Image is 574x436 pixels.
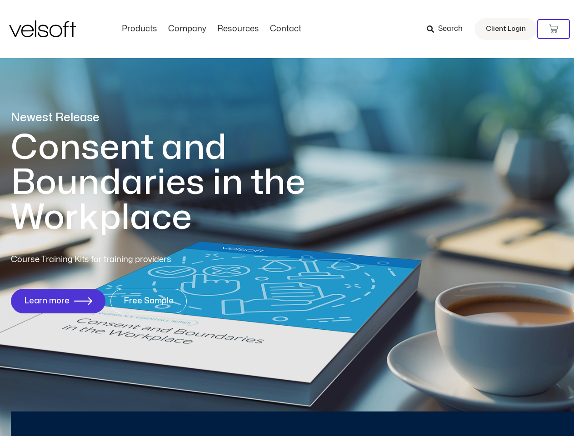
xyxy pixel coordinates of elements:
[486,23,526,35] span: Client Login
[9,20,76,37] img: Velsoft Training Materials
[116,24,163,34] a: ProductsMenu Toggle
[11,289,105,313] a: Learn more
[474,18,537,40] a: Client Login
[11,130,343,235] h1: Consent and Boundaries in the Workplace
[124,297,174,306] span: Free Sample
[11,253,237,266] p: Course Training Kits for training providers
[110,289,187,313] a: Free Sample
[163,24,212,34] a: CompanyMenu Toggle
[212,24,265,34] a: ResourcesMenu Toggle
[24,297,70,306] span: Learn more
[427,21,469,37] a: Search
[116,24,307,34] nav: Menu
[11,110,343,126] p: Newest Release
[265,24,307,34] a: ContactMenu Toggle
[438,23,463,35] span: Search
